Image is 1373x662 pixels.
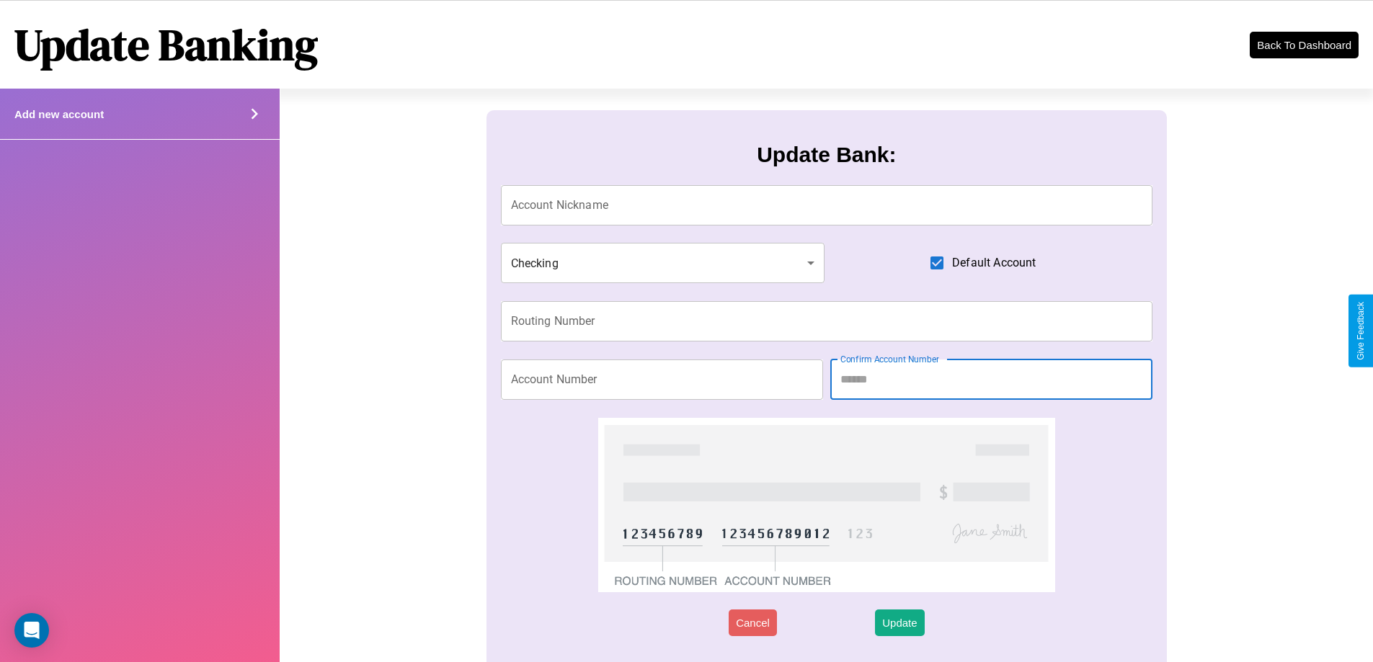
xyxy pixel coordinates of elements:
[875,609,924,636] button: Update
[1356,302,1366,360] div: Give Feedback
[501,243,825,283] div: Checking
[598,418,1054,592] img: check
[14,613,49,648] div: Open Intercom Messenger
[14,15,318,74] h1: Update Banking
[757,143,896,167] h3: Update Bank:
[14,108,104,120] h4: Add new account
[840,353,939,365] label: Confirm Account Number
[952,254,1036,272] span: Default Account
[1250,32,1359,58] button: Back To Dashboard
[729,609,777,636] button: Cancel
